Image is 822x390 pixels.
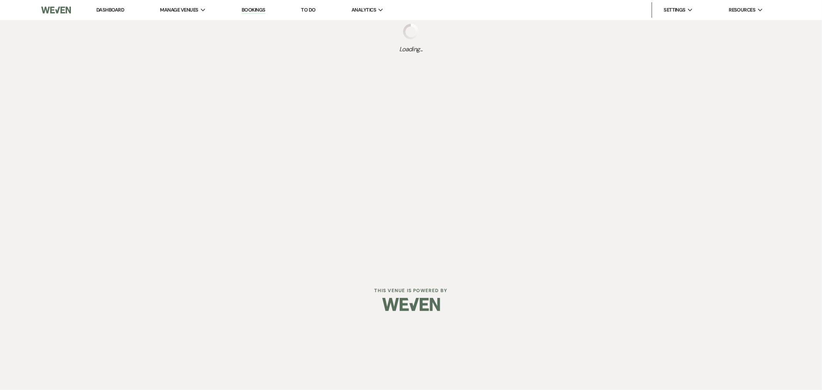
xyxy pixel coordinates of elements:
span: Manage Venues [160,6,198,14]
span: Loading... [399,45,423,54]
span: Analytics [351,6,376,14]
span: Resources [729,6,755,14]
a: Dashboard [96,7,124,13]
img: Weven Logo [382,291,440,318]
a: To Do [301,7,316,13]
span: Settings [664,6,686,14]
a: Bookings [242,7,266,14]
img: loading spinner [403,24,419,39]
img: Weven Logo [41,2,71,18]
